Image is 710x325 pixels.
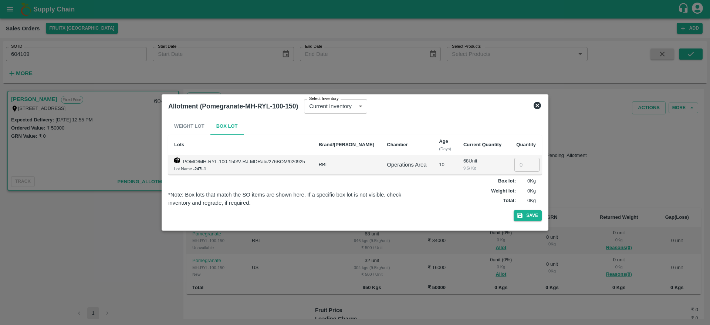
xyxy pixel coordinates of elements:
b: Brand/[PERSON_NAME] [319,142,374,147]
input: 0 [514,158,540,172]
div: 9.5 / Kg [463,165,502,171]
div: (Days) [439,145,452,152]
b: Age [439,138,448,144]
button: Box Lot [210,117,244,135]
div: Lot Name - [174,165,307,172]
b: Current Quantity [463,142,501,147]
b: Quantity [516,142,536,147]
b: 247L1 [195,167,206,171]
label: Box lot : [498,178,516,185]
img: box [174,157,180,163]
p: 0 Kg [517,197,536,204]
p: Current Inventory [309,102,352,110]
b: Chamber [387,142,408,147]
label: Total : [503,197,516,204]
td: RBL [313,155,381,175]
p: 0 Kg [517,178,536,185]
div: *Note: Box lots that match the SO items are shown here. If a specific box lot is not visible, che... [168,191,417,207]
button: Save [514,210,542,221]
label: Weight lot : [491,188,516,195]
td: 68 Unit [457,155,508,175]
p: 0 Kg [517,188,536,195]
td: POMO/MH-RYL-100-150/V-RJ-MDRabi/276BOM/020925 [168,155,313,175]
div: Operations Area [387,161,427,169]
td: 10 [433,155,457,175]
b: Allotment (Pomegranate-MH-RYL-100-150) [168,103,298,110]
b: Lots [174,142,184,147]
label: Select Inventory [309,96,339,102]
